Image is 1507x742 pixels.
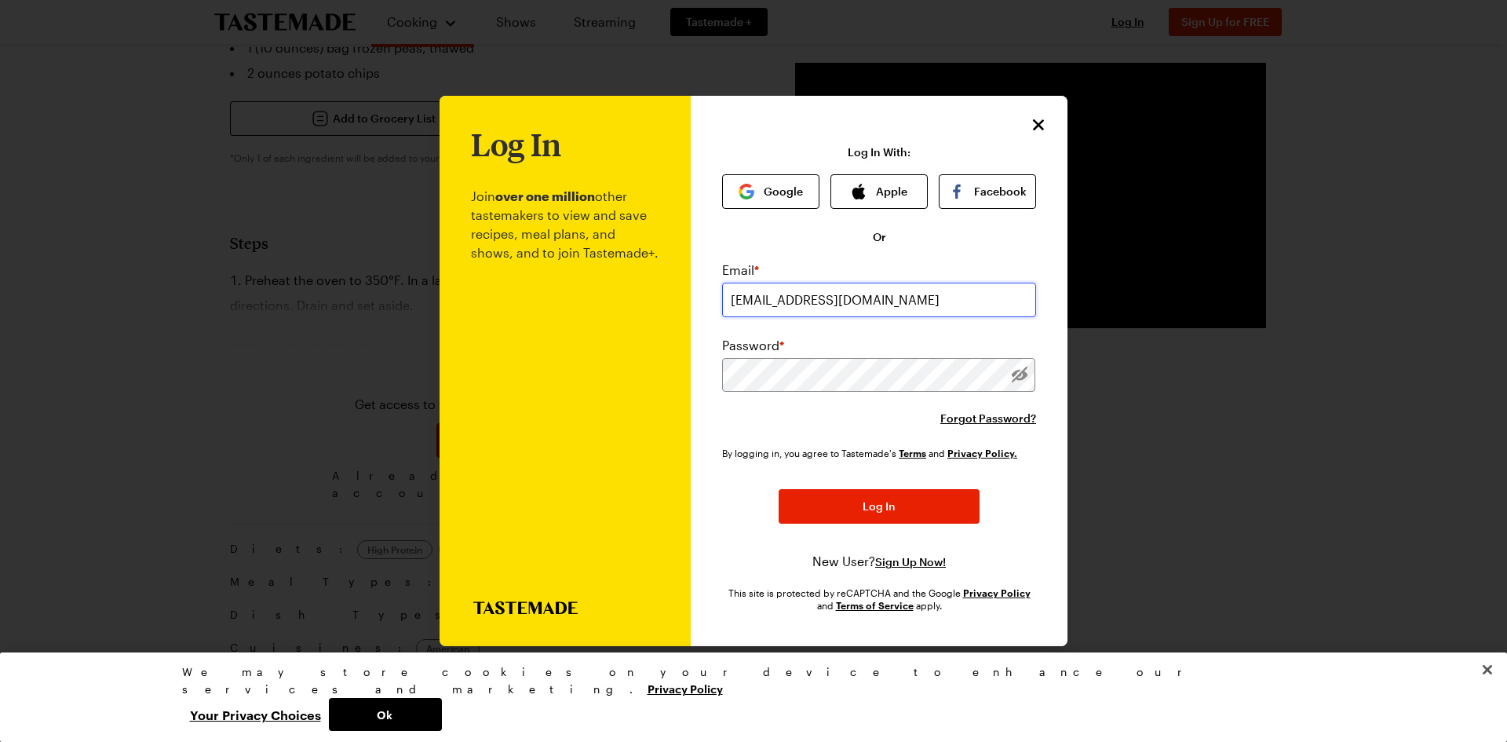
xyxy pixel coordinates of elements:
[648,681,723,696] a: More information about your privacy, opens in a new tab
[830,174,928,209] button: Apple
[471,127,561,162] h1: Log In
[875,554,946,570] button: Sign Up Now!
[1028,115,1049,135] button: Close
[182,698,329,731] button: Your Privacy Choices
[182,663,1312,698] div: We may store cookies on your device to enhance our services and marketing.
[812,554,875,568] span: New User?
[722,174,819,209] button: Google
[1470,652,1505,687] button: Close
[963,586,1031,599] a: Google Privacy Policy
[722,261,759,280] label: Email
[471,162,659,602] p: Join other tastemakers to view and save recipes, meal plans, and shows, and to join Tastemade+.
[863,499,896,514] span: Log In
[722,336,784,355] label: Password
[722,445,1024,461] div: By logging in, you agree to Tastemade's and
[873,229,886,245] span: Or
[329,698,442,731] button: Ok
[940,411,1036,426] button: Forgot Password?
[899,446,926,459] a: Tastemade Terms of Service
[947,446,1017,459] a: Tastemade Privacy Policy
[836,598,914,612] a: Google Terms of Service
[848,146,910,159] p: Log In With:
[182,663,1312,731] div: Privacy
[722,587,1036,612] div: This site is protected by reCAPTCHA and the Google and apply.
[779,489,980,524] button: Log In
[939,174,1036,209] button: Facebook
[495,188,595,203] b: over one million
